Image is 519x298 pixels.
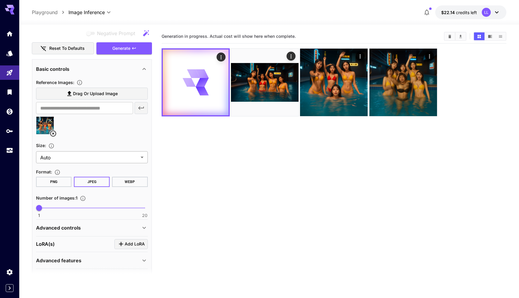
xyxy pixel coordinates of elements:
div: LL [482,8,491,17]
p: Basic controls [36,65,69,73]
button: WEBP [112,177,148,187]
button: Choose the file format for the output image. [52,169,63,175]
div: Advanced controls [36,221,148,235]
span: Reference Images : [36,80,74,85]
span: 1 [38,212,40,218]
button: JPEG [74,177,110,187]
label: Drag or upload image [36,88,148,100]
div: Actions [425,52,434,61]
span: Negative Prompt [97,30,135,37]
span: Format : [36,169,52,174]
div: Actions [356,52,365,61]
p: Advanced features [36,257,81,264]
div: Actions [217,53,226,62]
span: Drag or upload image [73,90,118,98]
div: $22.1368 [441,9,477,16]
span: Add LoRA [125,240,145,248]
div: Actions [287,52,296,61]
img: Z [231,49,299,116]
p: LoRA(s) [36,240,55,248]
button: Download All [455,32,466,40]
button: Adjust the dimensions of the generated image by specifying its width and height in pixels, or sel... [46,143,57,149]
button: Clear All [445,32,455,40]
div: Playground [6,67,13,75]
a: Playground [32,9,58,16]
button: $22.1368LL [435,5,506,19]
button: Show media in grid view [474,32,484,40]
button: Expand sidebar [6,284,14,292]
span: 20 [142,212,147,218]
div: Usage [6,147,13,154]
div: Show media in grid viewShow media in video viewShow media in list view [473,32,506,41]
button: Reset to defaults [32,42,94,55]
nav: breadcrumb [32,9,68,16]
div: Library [6,88,13,96]
button: PNG [36,177,72,187]
div: Settings [6,268,13,276]
span: Generation in progress. Actual cost will show here when complete. [162,34,296,39]
p: Advanced controls [36,224,81,231]
span: Generate [112,45,130,52]
button: Click to add LoRA [114,239,148,249]
button: Upload a reference image to guide the result. This is needed for Image-to-Image or Inpainting. Su... [74,80,85,86]
img: 2Q== [369,49,437,116]
span: Auto [40,154,138,161]
span: Number of images : 1 [36,195,77,200]
button: Generate [96,42,152,55]
div: Models [6,48,13,55]
span: Negative prompts are not compatible with the selected model. [85,29,140,37]
div: Clear AllDownload All [444,32,466,41]
div: API Keys [6,127,13,135]
div: Home [6,30,13,38]
span: credits left [456,10,477,15]
button: Show media in list view [495,32,506,40]
div: Wallet [6,108,13,115]
span: $22.14 [441,10,456,15]
span: Size : [36,143,46,148]
button: Specify how many images to generate in a single request. Each image generation will be charged se... [77,195,88,201]
button: Show media in video view [485,32,495,40]
span: Image Inference [68,9,105,16]
div: Basic controls [36,62,148,76]
img: Z [300,49,368,116]
div: Advanced features [36,253,148,268]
